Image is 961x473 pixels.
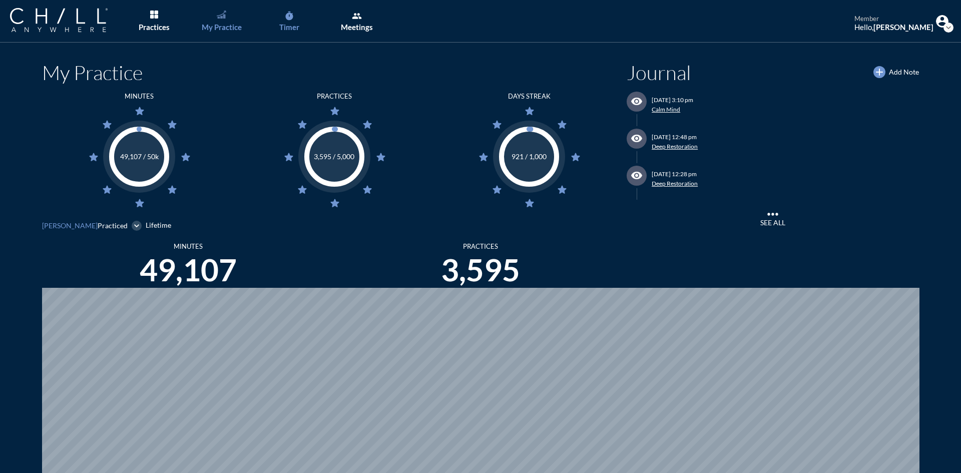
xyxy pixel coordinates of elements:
i: visibility [631,133,643,145]
div: See All [627,219,919,227]
i: star [166,119,178,131]
i: visibility [631,170,643,182]
i: star [101,119,113,131]
i: star [88,151,100,163]
i: star [329,105,341,117]
i: star [283,151,295,163]
div: [DATE] 12:48 pm [652,134,697,141]
i: star [134,105,146,117]
div: Hello, [854,23,933,32]
i: star [361,184,373,196]
i: star [491,119,503,131]
div: [DATE] 12:28 pm [652,171,697,178]
span: Practiced [98,221,128,230]
strong: [PERSON_NAME] [873,23,933,32]
span: Deep Restoration [652,143,698,150]
i: star [556,119,568,131]
div: Meetings [341,23,373,32]
div: PRACTICES [317,93,352,101]
span: [PERSON_NAME] [42,221,98,230]
div: 49,107 [42,251,334,288]
div: Practices [139,23,170,32]
i: star [329,197,341,209]
i: more_horiz [765,211,781,218]
i: star [524,197,536,209]
img: Company Logo [10,8,108,32]
i: visibility [631,96,643,108]
i: star [556,184,568,196]
div: Lifetime [146,221,171,230]
img: Profile icon [936,15,948,28]
h1: My Practice [42,61,627,85]
i: add [873,66,885,78]
i: expand_more [132,221,142,231]
i: star [134,197,146,209]
span: Add Note [889,68,919,77]
div: PRACTICES [334,243,627,251]
i: star [101,184,113,196]
i: star [296,184,308,196]
div: days streak [508,93,551,101]
span: Deep Restoration [652,180,698,187]
i: expand_more [943,23,953,33]
i: star [570,151,582,163]
i: star [180,151,192,163]
i: star [361,119,373,131]
i: star [375,151,387,163]
div: member [854,15,933,23]
h1: Journal [627,61,691,85]
i: timer [284,11,294,21]
i: star [296,119,308,131]
div: Minutes [42,243,334,251]
i: star [491,184,503,196]
img: List [150,11,158,19]
button: Add Note [873,66,919,78]
i: star [477,151,490,163]
div: My Practice [202,23,242,32]
div: Timer [279,23,299,32]
img: Graph [217,11,226,19]
i: group [352,11,362,21]
a: Company Logo [10,8,128,34]
div: [DATE] 3:10 pm [652,97,693,104]
div: Minutes [125,93,154,101]
i: star [166,184,178,196]
span: Calm Mind [652,106,680,113]
i: star [524,105,536,117]
div: 3,595 [334,251,627,288]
